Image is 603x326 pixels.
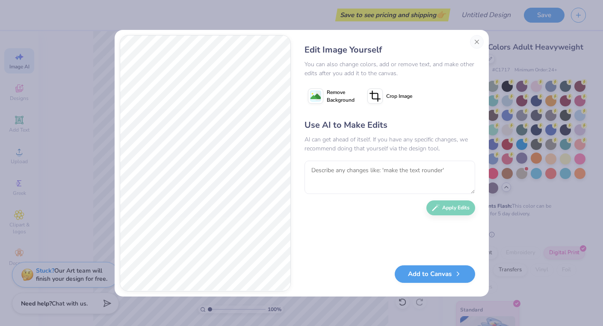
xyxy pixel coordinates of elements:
div: AI can get ahead of itself. If you have any specific changes, we recommend doing that yourself vi... [304,135,475,153]
div: Use AI to Make Edits [304,119,475,132]
button: Add to Canvas [395,265,475,283]
div: You can also change colors, add or remove text, and make other edits after you add it to the canvas. [304,60,475,78]
button: Close [470,35,484,49]
div: Edit Image Yourself [304,44,475,56]
span: Remove Background [327,88,355,104]
button: Remove Background [304,85,358,107]
button: Crop Image [364,85,417,107]
span: Crop Image [386,92,412,100]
